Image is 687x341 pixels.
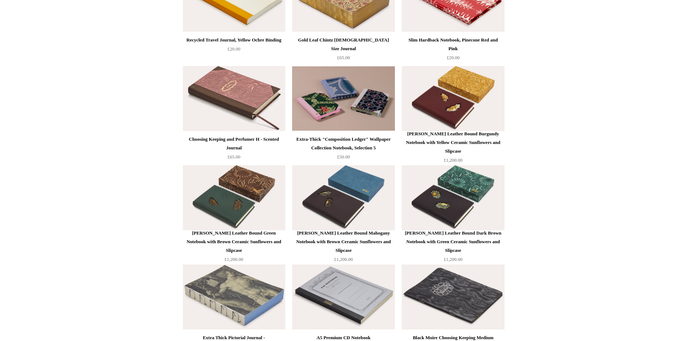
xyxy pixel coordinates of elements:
[183,36,285,65] a: Recycled Travel Journal, Yellow Ochre Binding £20.00
[337,154,350,159] span: £50.00
[292,165,395,230] img: Steve Harrison Leather Bound Mahogany Notebook with Brown Ceramic Sunflowers and Slipcase
[185,229,283,255] div: [PERSON_NAME] Leather Bound Green Notebook with Brown Ceramic Sunflowers and Slipcase
[292,66,395,131] img: Extra-Thick "Composition Ledger" Wallpaper Collection Notebook, Selection 5
[402,36,504,65] a: Slim Hardback Notebook, Pinecone Red and Pink £20.00
[294,36,393,53] div: Gold Leaf Chintz [DEMOGRAPHIC_DATA] Size Journal
[402,165,504,230] img: Steve Harrison Leather Bound Dark Brown Notebook with Green Ceramic Sunflowers and Slipcase
[447,55,460,60] span: £20.00
[292,265,395,329] img: A5 Premium CD Notebook
[334,257,353,262] span: £1,200.00
[337,55,350,60] span: £65.00
[402,265,504,329] a: Black Moire Choosing Keeping Medium Notebook Black Moire Choosing Keeping Medium Notebook
[183,265,285,329] a: Extra Thick Pictorial Journal - Adam Extra Thick Pictorial Journal - Adam
[292,265,395,329] a: A5 Premium CD Notebook A5 Premium CD Notebook
[402,229,504,264] a: [PERSON_NAME] Leather Bound Dark Brown Notebook with Green Ceramic Sunflowers and Slipcase £1,200.00
[183,265,285,329] img: Extra Thick Pictorial Journal - Adam
[183,229,285,264] a: [PERSON_NAME] Leather Bound Green Notebook with Brown Ceramic Sunflowers and Slipcase £1,200.00
[402,165,504,230] a: Steve Harrison Leather Bound Dark Brown Notebook with Green Ceramic Sunflowers and Slipcase Steve...
[183,66,285,131] img: Choosing Keeping and Perfumer H - Scented Journal
[444,157,463,163] span: £1,200.00
[402,265,504,329] img: Black Moire Choosing Keeping Medium Notebook
[404,130,502,156] div: [PERSON_NAME] Leather Bound Burgundy Notebook with Yellow Ceramic Sunflowers and Slipcase
[225,257,243,262] span: £1,200.00
[294,135,393,152] div: Extra-Thick "Composition Ledger" Wallpaper Collection Notebook, Selection 5
[228,46,241,52] span: £20.00
[444,257,463,262] span: £1,200.00
[228,154,241,159] span: £65.00
[404,229,502,255] div: [PERSON_NAME] Leather Bound Dark Brown Notebook with Green Ceramic Sunflowers and Slipcase
[292,66,395,131] a: Extra-Thick "Composition Ledger" Wallpaper Collection Notebook, Selection 5 Extra-Thick "Composit...
[292,36,395,65] a: Gold Leaf Chintz [DEMOGRAPHIC_DATA] Size Journal £65.00
[402,66,504,131] img: Steve Harrison Leather Bound Burgundy Notebook with Yellow Ceramic Sunflowers and Slipcase
[183,66,285,131] a: Choosing Keeping and Perfumer H - Scented Journal Choosing Keeping and Perfumer H - Scented Journal
[402,66,504,131] a: Steve Harrison Leather Bound Burgundy Notebook with Yellow Ceramic Sunflowers and Slipcase Steve ...
[402,130,504,165] a: [PERSON_NAME] Leather Bound Burgundy Notebook with Yellow Ceramic Sunflowers and Slipcase £1,200.00
[292,165,395,230] a: Steve Harrison Leather Bound Mahogany Notebook with Brown Ceramic Sunflowers and Slipcase Steve H...
[183,165,285,230] img: Steve Harrison Leather Bound Green Notebook with Brown Ceramic Sunflowers and Slipcase
[183,135,285,165] a: Choosing Keeping and Perfumer H - Scented Journal £65.00
[183,165,285,230] a: Steve Harrison Leather Bound Green Notebook with Brown Ceramic Sunflowers and Slipcase Steve Harr...
[292,229,395,264] a: [PERSON_NAME] Leather Bound Mahogany Notebook with Brown Ceramic Sunflowers and Slipcase £1,200.00
[185,135,283,152] div: Choosing Keeping and Perfumer H - Scented Journal
[185,36,283,44] div: Recycled Travel Journal, Yellow Ochre Binding
[404,36,502,53] div: Slim Hardback Notebook, Pinecone Red and Pink
[292,135,395,165] a: Extra-Thick "Composition Ledger" Wallpaper Collection Notebook, Selection 5 £50.00
[294,229,393,255] div: [PERSON_NAME] Leather Bound Mahogany Notebook with Brown Ceramic Sunflowers and Slipcase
